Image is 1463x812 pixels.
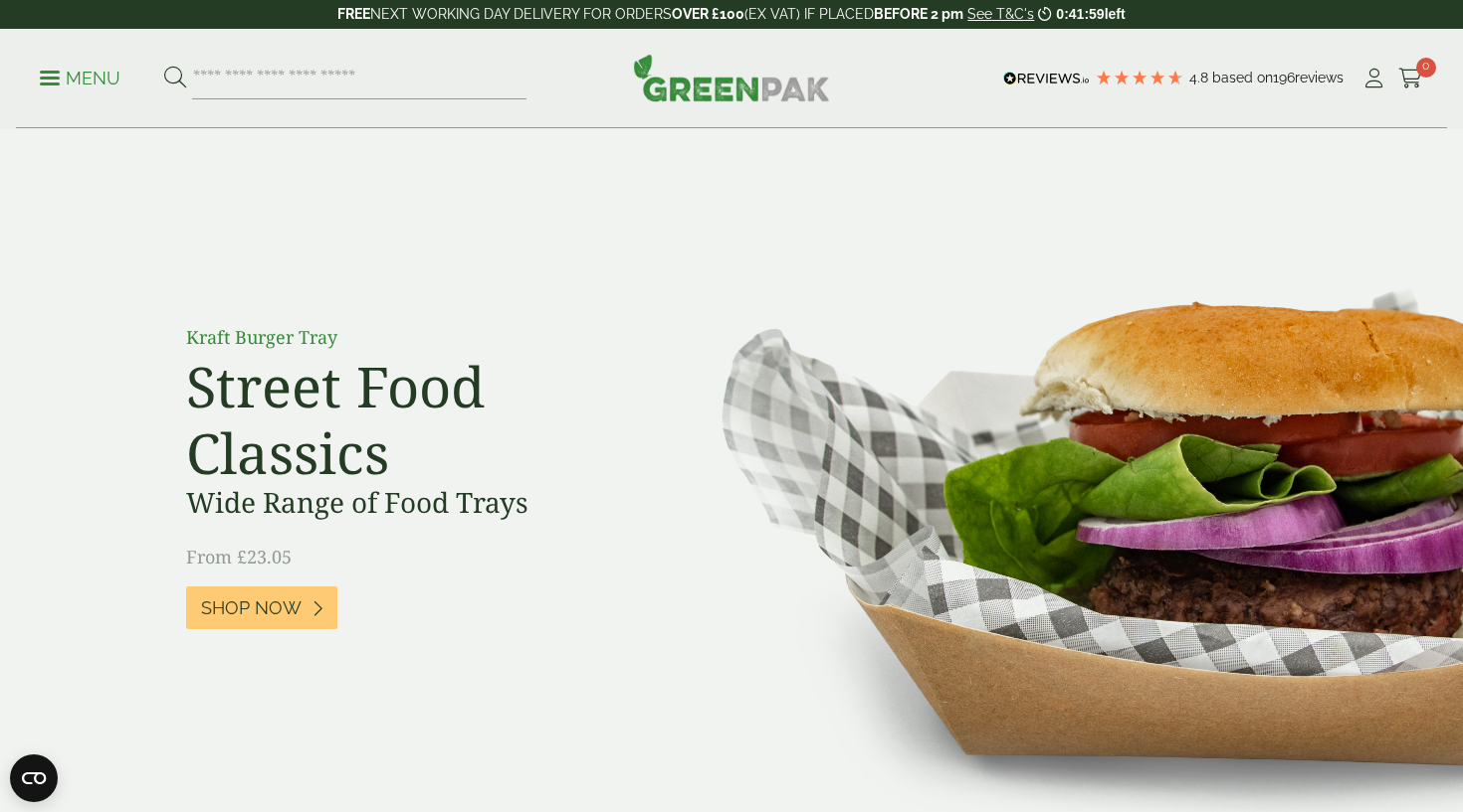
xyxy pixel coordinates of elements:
img: GreenPak Supplies [633,54,830,101]
img: REVIEWS.io [1003,72,1090,85]
i: Cart [1398,69,1423,88]
a: 0 [1398,64,1423,93]
span: left [1105,6,1126,22]
i: My Account [1361,69,1386,88]
span: reviews [1295,70,1344,85]
span: 4.8 [1189,70,1212,85]
strong: FREE [337,6,370,22]
h3: Wide Range of Food Trays [186,486,634,520]
span: 196 [1273,70,1295,85]
strong: BEFORE 2 pm [874,6,963,22]
span: From £23.05 [186,545,292,568]
p: Kraft Burger Tray [186,324,634,351]
div: 4.79 Stars [1095,69,1184,86]
a: Shop Now [186,586,337,629]
button: Open CMP widget [10,754,58,802]
span: 0 [1416,58,1436,78]
a: Menu [40,67,120,86]
strong: OVER £100 [672,6,744,22]
span: 0:41:59 [1056,6,1104,22]
span: Shop Now [201,597,302,619]
a: See T&C's [967,6,1034,22]
h2: Street Food Classics [186,353,634,486]
span: Based on [1212,70,1273,85]
p: Menu [40,67,120,90]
